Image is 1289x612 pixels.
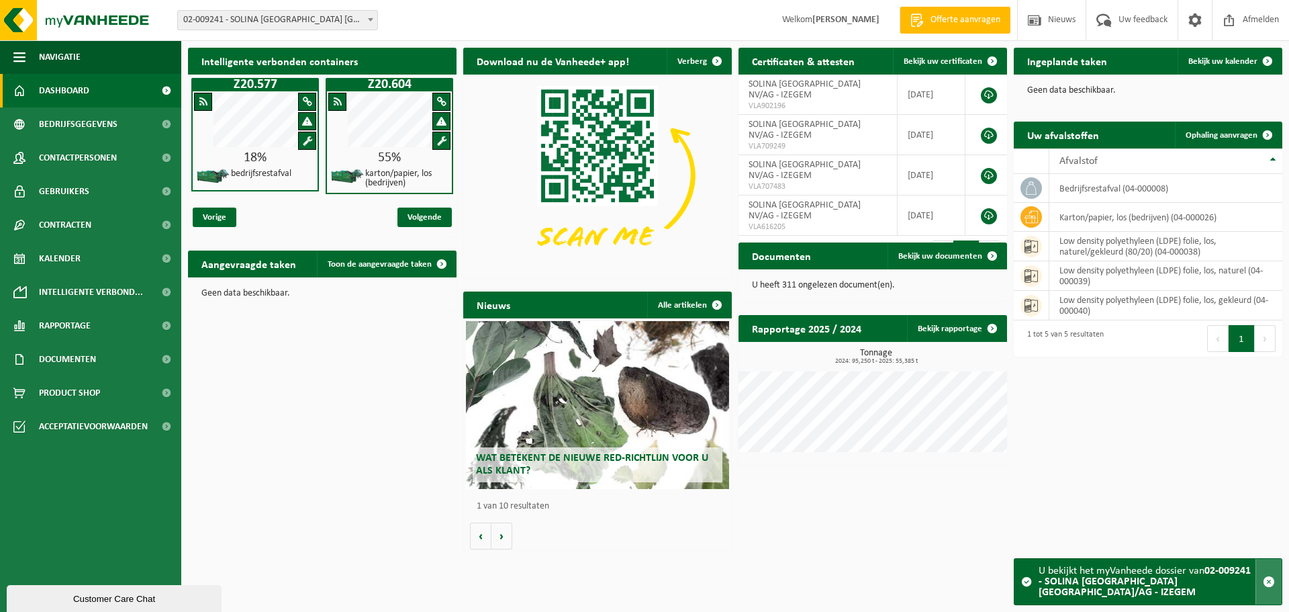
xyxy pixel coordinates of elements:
span: Documenten [39,343,96,376]
a: Offerte aanvragen [900,7,1010,34]
h2: Nieuws [463,292,524,318]
h2: Ingeplande taken [1014,48,1120,74]
h2: Documenten [738,243,824,269]
span: SOLINA [GEOGRAPHIC_DATA] NV/AG - IZEGEM [749,160,861,181]
h2: Intelligente verbonden containers [188,48,457,74]
span: Offerte aanvragen [927,13,1004,27]
iframe: chat widget [7,582,224,612]
a: Bekijk rapportage [907,315,1006,342]
a: Alle artikelen [647,292,730,318]
button: 1 [1229,325,1255,352]
span: Toon de aangevraagde taken [328,260,432,269]
p: Geen data beschikbaar. [1027,86,1269,95]
span: Afvalstof [1059,156,1098,167]
h4: karton/papier, los (bedrijven) [365,169,447,188]
button: Verberg [667,48,730,75]
td: karton/papier, los (bedrijven) (04-000026) [1049,203,1282,232]
span: SOLINA [GEOGRAPHIC_DATA] NV/AG - IZEGEM [749,79,861,100]
button: Volgende [491,523,512,550]
span: Kalender [39,242,81,275]
img: HK-XZ-20-GN-01 [196,168,230,185]
strong: [PERSON_NAME] [812,15,879,25]
span: Product Shop [39,376,100,410]
h4: bedrijfsrestafval [231,169,291,179]
span: VLA707483 [749,181,887,192]
span: VLA902196 [749,101,887,112]
span: Contactpersonen [39,141,117,175]
td: low density polyethyleen (LDPE) folie, los, naturel (04-000039) [1049,261,1282,291]
strong: 02-009241 - SOLINA [GEOGRAPHIC_DATA] [GEOGRAPHIC_DATA]/AG - IZEGEM [1039,566,1251,598]
span: Dashboard [39,74,89,107]
div: U bekijkt het myVanheede dossier van [1039,559,1255,605]
span: Navigatie [39,40,81,74]
span: Bekijk uw kalender [1188,57,1257,66]
a: Bekijk uw documenten [888,243,1006,269]
span: Intelligente verbond... [39,275,143,309]
h2: Rapportage 2025 / 2024 [738,315,875,341]
h2: Uw afvalstoffen [1014,122,1112,148]
div: 18% [193,151,318,165]
div: 1 tot 5 van 5 resultaten [1020,324,1104,353]
span: VLA709249 [749,141,887,152]
span: 02-009241 - SOLINA BELGIUM NV/AG - IZEGEM [177,10,378,30]
td: [DATE] [898,115,965,155]
td: low density polyethyleen (LDPE) folie, los, naturel/gekleurd (80/20) (04-000038) [1049,232,1282,261]
a: Bekijk uw kalender [1178,48,1281,75]
a: Ophaling aanvragen [1175,122,1281,148]
span: Verberg [677,57,707,66]
span: Acceptatievoorwaarden [39,410,148,443]
h1: Z20.604 [329,78,450,91]
h3: Tonnage [745,349,1007,365]
span: Gebruikers [39,175,89,208]
span: Bekijk uw documenten [898,252,982,261]
button: Vorige [470,523,491,550]
a: Toon de aangevraagde taken [317,251,455,277]
button: Next [1255,325,1276,352]
div: 55% [327,151,452,165]
span: Vorige [193,208,236,227]
a: Wat betekent de nieuwe RED-richtlijn voor u als klant? [466,321,729,489]
p: Geen data beschikbaar. [201,289,443,298]
span: Contracten [39,208,91,242]
img: Download de VHEPlus App [463,75,732,276]
p: U heeft 311 ongelezen document(en). [752,281,994,290]
span: SOLINA [GEOGRAPHIC_DATA] NV/AG - IZEGEM [749,120,861,140]
span: VLA616205 [749,222,887,232]
td: [DATE] [898,75,965,115]
td: bedrijfsrestafval (04-000008) [1049,174,1282,203]
img: HK-XZ-20-GN-01 [330,168,364,185]
span: Volgende [397,208,452,227]
h2: Download nu de Vanheede+ app! [463,48,642,74]
span: Bedrijfsgegevens [39,107,117,141]
td: [DATE] [898,155,965,195]
span: 2024: 95,250 t - 2025: 55,385 t [745,358,1007,365]
td: [DATE] [898,195,965,236]
span: 02-009241 - SOLINA BELGIUM NV/AG - IZEGEM [178,11,377,30]
h2: Certificaten & attesten [738,48,868,74]
p: 1 van 10 resultaten [477,502,725,511]
a: Bekijk uw certificaten [893,48,1006,75]
td: low density polyethyleen (LDPE) folie, los, gekleurd (04-000040) [1049,291,1282,320]
span: Ophaling aanvragen [1186,131,1257,140]
h1: Z20.577 [195,78,316,91]
span: Bekijk uw certificaten [904,57,982,66]
span: Wat betekent de nieuwe RED-richtlijn voor u als klant? [476,453,708,476]
span: Rapportage [39,309,91,343]
h2: Aangevraagde taken [188,251,309,277]
button: Previous [1207,325,1229,352]
span: SOLINA [GEOGRAPHIC_DATA] NV/AG - IZEGEM [749,200,861,221]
